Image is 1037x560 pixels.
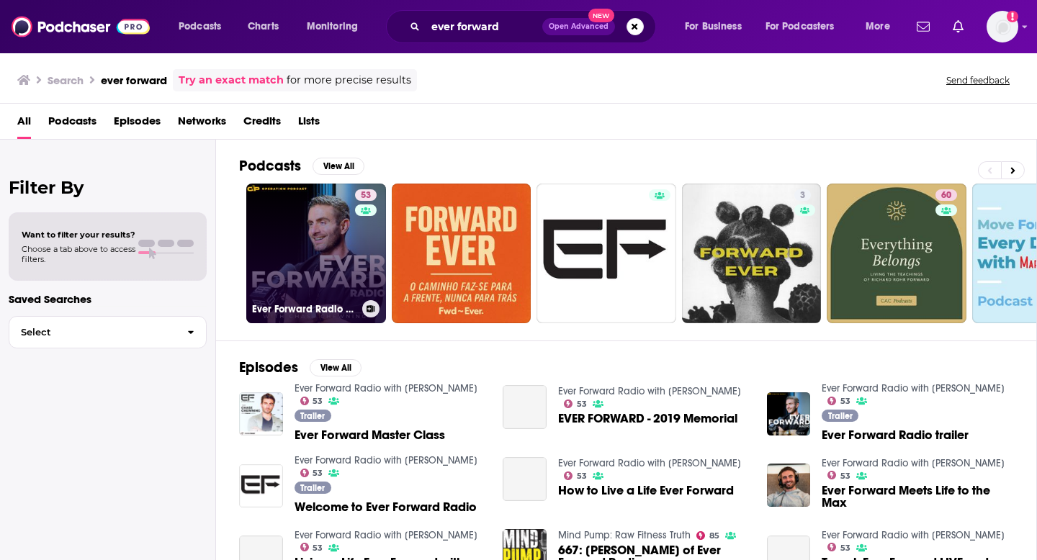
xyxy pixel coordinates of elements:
[503,457,547,501] a: How to Live a Life Ever Forward
[1007,11,1018,22] svg: Add a profile image
[239,157,364,175] a: PodcastsView All
[767,464,811,507] img: Ever Forward Meets Life to the Max
[313,545,323,551] span: 53
[800,189,805,203] span: 3
[22,244,135,264] span: Choose a tab above to access filters.
[766,17,835,37] span: For Podcasters
[564,471,587,480] a: 53
[9,177,207,198] h2: Filter By
[287,72,411,89] span: for more precise results
[9,328,176,337] span: Select
[114,109,161,139] a: Episodes
[564,399,587,408] a: 53
[307,17,358,37] span: Monitoring
[48,73,84,87] h3: Search
[827,543,850,551] a: 53
[549,23,609,30] span: Open Advanced
[542,18,615,35] button: Open AdvancedNew
[169,15,240,38] button: open menu
[942,74,1014,86] button: Send feedback
[987,11,1018,42] img: User Profile
[696,531,719,540] a: 85
[298,109,320,139] a: Lists
[675,15,760,38] button: open menu
[313,398,323,405] span: 53
[310,359,362,376] button: View All
[682,184,822,323] a: 3
[246,184,386,323] a: 53Ever Forward Radio with [PERSON_NAME]
[822,382,1005,394] a: Ever Forward Radio with Chase Chewning
[987,11,1018,42] span: Logged in as megcassidy
[238,15,287,38] a: Charts
[987,11,1018,42] button: Show profile menu
[239,392,283,436] img: Ever Forward Master Class
[252,303,356,315] h3: Ever Forward Radio with [PERSON_NAME]
[767,392,811,436] img: Ever Forward Radio trailer
[239,464,283,508] img: Welcome to Ever Forward Radio
[558,457,741,469] a: Ever Forward Radio with Chase Chewning
[300,412,325,420] span: Trailer
[588,9,614,22] span: New
[248,17,279,37] span: Charts
[935,189,957,201] a: 60
[822,429,969,441] a: Ever Forward Radio trailer
[300,397,323,405] a: 53
[840,545,850,551] span: 53
[17,109,31,139] a: All
[9,316,207,348] button: Select
[822,484,1013,509] a: Ever Forward Meets Life to the Max
[300,469,323,477] a: 53
[685,17,742,37] span: For Business
[558,484,734,497] a: How to Live a Life Ever Forward
[295,501,477,513] a: Welcome to Ever Forward Radio
[794,189,811,201] a: 3
[300,543,323,551] a: 53
[827,471,850,479] a: 53
[577,401,587,407] span: 53
[295,529,477,541] a: Ever Forward Radio with Chase Chewning
[239,157,301,175] h2: Podcasts
[558,385,741,397] a: Ever Forward Radio with Chase Chewning
[822,529,1005,541] a: Ever Forward Radio with Chase Chewning
[827,397,850,405] a: 53
[9,292,207,306] p: Saved Searches
[558,412,737,425] a: EVER FORWARD - 2019 Memorial
[295,382,477,394] a: Ever Forward Radio with Chase Chewning
[947,14,969,39] a: Show notifications dropdown
[911,14,935,39] a: Show notifications dropdown
[313,470,323,477] span: 53
[48,109,96,139] span: Podcasts
[239,358,362,376] a: EpisodesView All
[243,109,281,139] span: Credits
[503,385,547,429] a: EVER FORWARD - 2019 Memorial
[101,73,167,87] h3: ever forward
[313,158,364,175] button: View All
[297,15,377,38] button: open menu
[840,398,850,405] span: 53
[295,429,445,441] a: Ever Forward Master Class
[400,10,670,43] div: Search podcasts, credits, & more...
[178,109,226,139] a: Networks
[709,533,719,539] span: 85
[558,529,691,541] a: Mind Pump: Raw Fitness Truth
[12,13,150,40] img: Podchaser - Follow, Share and Rate Podcasts
[361,189,371,203] span: 53
[756,15,856,38] button: open menu
[179,72,284,89] a: Try an exact match
[941,189,951,203] span: 60
[295,454,477,466] a: Ever Forward Radio with Chase Chewning
[300,484,325,492] span: Trailer
[828,412,853,420] span: Trailer
[239,358,298,376] h2: Episodes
